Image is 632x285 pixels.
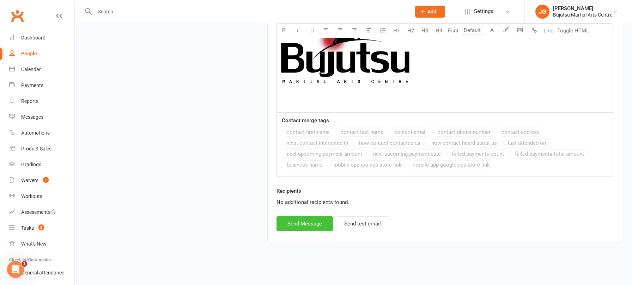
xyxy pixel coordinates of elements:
[9,93,74,109] a: Reports
[9,78,74,93] a: Payments
[21,51,37,56] div: People
[404,24,418,38] button: H2
[485,24,499,38] button: A
[93,7,406,17] input: Search...
[474,4,493,19] span: Settings
[415,6,445,18] button: Add
[310,27,314,34] span: U
[21,35,45,41] div: Dashboard
[21,193,42,199] div: Workouts
[21,241,47,247] div: What's New
[9,46,74,62] a: People
[9,265,74,281] a: General attendance kiosk mode
[336,216,389,231] button: Send test email
[555,24,591,38] button: Toggle HTML
[21,146,51,151] div: Product Sales
[21,178,38,183] div: Waivers
[276,198,613,206] div: No additional recipients found.
[21,98,38,104] div: Reports
[21,162,41,167] div: Gradings
[9,62,74,78] a: Calendar
[21,114,43,120] div: Messages
[9,157,74,173] a: Gradings
[432,24,446,38] button: H4
[8,7,26,25] a: Clubworx
[21,225,34,231] div: Tasks
[9,220,74,236] a: Tasks 2
[9,236,74,252] a: What's New
[21,130,50,136] div: Automations
[9,30,74,46] a: Dashboard
[7,261,24,278] iframe: Intercom live chat
[9,125,74,141] a: Automations
[282,116,329,125] label: Contact merge tags
[553,5,612,12] div: [PERSON_NAME]
[305,24,319,38] button: U
[9,204,74,220] a: Assessments
[541,24,555,38] button: Line
[21,209,56,215] div: Assessments
[9,173,74,188] a: Waivers 1
[21,82,43,88] div: Payments
[9,141,74,157] a: Product Sales
[9,109,74,125] a: Messages
[427,9,436,14] span: Add
[22,261,27,267] span: 1
[446,24,460,38] button: Font
[418,24,432,38] button: H3
[9,188,74,204] a: Workouts
[43,177,49,183] span: 1
[535,5,549,19] div: JG
[21,270,64,275] div: General attendance
[390,24,404,38] button: H1
[276,216,333,231] button: Send Message
[462,26,483,35] input: Default
[276,187,301,195] label: Recipients
[553,12,612,18] div: Bujutsu Martial Arts Centre
[21,67,41,72] div: Calendar
[38,224,44,230] span: 2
